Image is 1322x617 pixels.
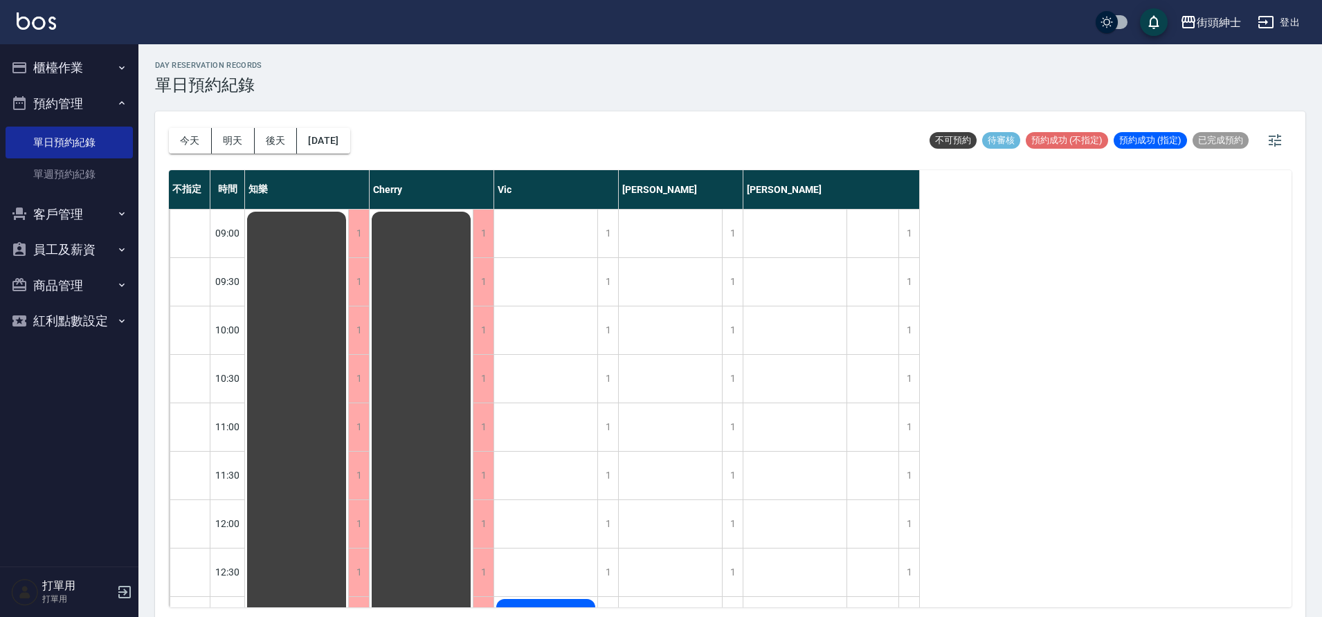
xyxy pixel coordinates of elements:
div: 1 [722,258,743,306]
div: 10:00 [210,306,245,354]
div: 1 [898,452,919,499]
button: 登出 [1252,10,1305,35]
div: 09:30 [210,257,245,306]
h5: 打單用 [42,579,113,593]
img: Person [11,578,39,606]
a: 單週預約紀錄 [6,158,133,190]
div: [PERSON_NAME] [619,170,743,209]
button: 客戶管理 [6,196,133,232]
div: 1 [722,355,743,403]
span: 預約成功 (不指定) [1026,134,1108,147]
button: 街頭紳士 [1175,8,1247,37]
div: 1 [597,210,618,257]
div: 1 [473,452,494,499]
div: 1 [898,306,919,354]
div: 11:00 [210,403,245,451]
div: 1 [898,403,919,451]
div: [PERSON_NAME] [743,170,920,209]
div: 1 [348,500,369,548]
div: 1 [473,306,494,354]
button: [DATE] [297,128,350,154]
div: 1 [722,452,743,499]
div: 1 [473,549,494,596]
div: 1 [597,403,618,451]
a: 單日預約紀錄 [6,127,133,158]
div: 1 [898,500,919,548]
div: 11:30 [210,451,245,499]
div: 1 [473,258,494,306]
span: 待審核 [982,134,1020,147]
div: 12:00 [210,499,245,548]
h2: day Reservation records [155,61,262,70]
div: 1 [898,355,919,403]
div: 1 [898,210,919,257]
div: 1 [348,258,369,306]
img: Logo [17,12,56,30]
div: Vic [494,170,619,209]
div: 1 [898,258,919,306]
div: 1 [898,549,919,596]
div: 1 [722,500,743,548]
button: 後天 [255,128,298,154]
div: 1 [348,355,369,403]
button: 紅利點數設定 [6,303,133,339]
span: 預約成功 (指定) [1114,134,1187,147]
span: 已完成預約 [1193,134,1249,147]
div: 1 [722,549,743,596]
button: 櫃檯作業 [6,50,133,86]
div: 1 [473,210,494,257]
div: 1 [348,210,369,257]
div: 1 [473,403,494,451]
span: 不可預約 [930,134,977,147]
div: 12:30 [210,548,245,596]
div: 不指定 [169,170,210,209]
div: 街頭紳士 [1197,14,1241,31]
button: 今天 [169,128,212,154]
button: 明天 [212,128,255,154]
div: 1 [473,500,494,548]
div: 1 [348,306,369,354]
button: 員工及薪資 [6,232,133,268]
div: 1 [597,258,618,306]
button: save [1140,8,1168,36]
div: 1 [348,452,369,499]
div: 10:30 [210,354,245,403]
div: 1 [597,500,618,548]
button: 商品管理 [6,268,133,304]
div: 1 [597,452,618,499]
p: 打單用 [42,593,113,605]
div: 知樂 [245,170,370,209]
div: 1 [722,403,743,451]
div: 1 [722,306,743,354]
div: 1 [597,306,618,354]
div: 1 [597,549,618,596]
div: Cherry [370,170,494,209]
div: 09:00 [210,209,245,257]
h3: 單日預約紀錄 [155,75,262,95]
div: 1 [597,355,618,403]
div: 1 [473,355,494,403]
div: 1 [348,549,369,596]
div: 時間 [210,170,245,209]
div: 1 [722,210,743,257]
button: 預約管理 [6,86,133,122]
div: 1 [348,403,369,451]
